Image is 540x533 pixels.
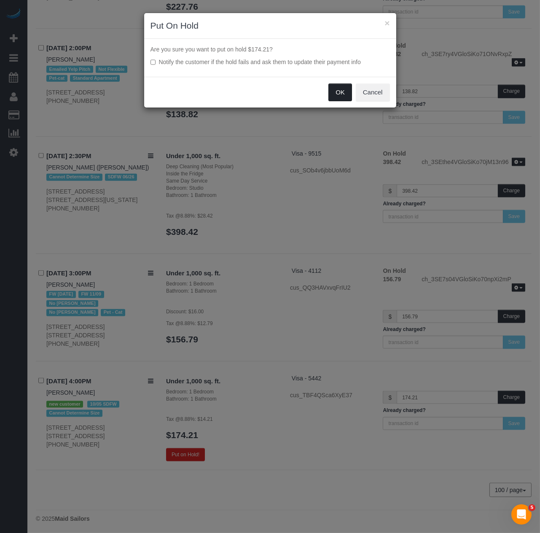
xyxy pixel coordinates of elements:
[328,83,352,101] button: OK
[384,19,390,27] button: ×
[150,58,390,66] label: Notify the customer if the hold fails and ask them to update their payment info
[511,504,532,525] iframe: Intercom live chat
[150,59,156,65] input: Notify the customer if the hold fails and ask them to update their payment info
[150,46,273,53] span: Are you sure you want to put on hold $174.21?
[529,504,535,511] span: 5
[150,19,390,32] h3: Put On Hold
[144,13,396,108] sui-modal: Put On Hold
[356,83,390,101] button: Cancel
